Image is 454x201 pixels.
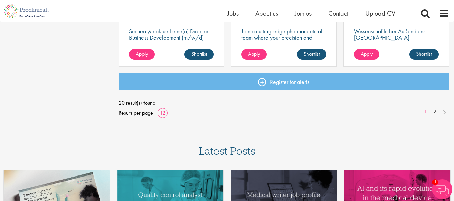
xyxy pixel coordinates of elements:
[409,49,439,60] a: Shortlist
[199,145,255,161] h3: Latest Posts
[241,49,267,60] a: Apply
[227,9,239,18] a: Jobs
[361,50,373,57] span: Apply
[119,108,153,118] span: Results per page
[432,179,452,199] img: Chatbot
[136,50,148,57] span: Apply
[328,9,348,18] a: Contact
[129,28,214,53] p: Suchen wir aktuell eine(n) Director Business Development (m/w/d) Standort: [GEOGRAPHIC_DATA] | Mo...
[354,28,439,41] p: Wissenschaftlicher Außendienst [GEOGRAPHIC_DATA]
[420,108,430,116] a: 1
[297,49,326,60] a: Shortlist
[241,28,326,53] p: Join a cutting-edge pharmaceutical team where your precision and passion for quality will help sh...
[184,49,214,60] a: Shortlist
[255,9,278,18] a: About us
[354,49,379,60] a: Apply
[432,179,438,185] span: 1
[119,98,449,108] span: 20 result(s) found
[119,73,449,90] a: Register for alerts
[295,9,312,18] a: Join us
[248,50,260,57] span: Apply
[129,49,155,60] a: Apply
[365,9,395,18] a: Upload CV
[158,109,168,116] a: 12
[430,108,440,116] a: 2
